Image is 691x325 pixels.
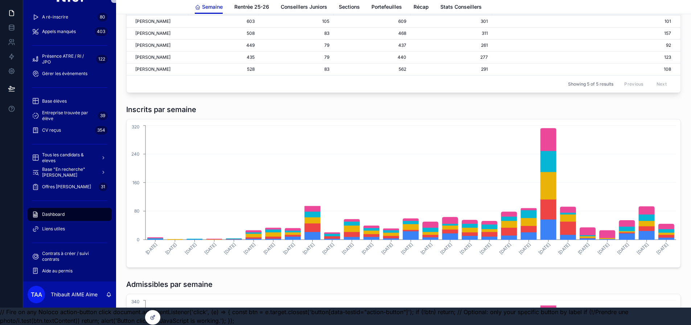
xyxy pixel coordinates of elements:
[42,71,87,77] span: Gérer les évènements
[42,53,93,65] span: Présence ATRE / RI / JPO
[184,242,197,255] tspan: [DATE]
[263,30,329,36] span: 83
[137,237,140,242] tspan: 0
[126,279,213,289] h1: Admissibles par semaine
[415,30,488,36] span: 311
[243,242,256,255] tspan: [DATE]
[135,30,170,36] span: [PERSON_NAME]
[596,242,610,255] tspan: [DATE]
[415,66,488,72] span: 291
[498,242,512,255] tspan: [DATE]
[135,42,170,48] span: [PERSON_NAME]
[42,14,68,20] span: A ré-inscrire
[420,242,433,255] tspan: [DATE]
[193,66,255,72] span: 528
[134,208,140,214] tspan: 80
[28,53,112,66] a: Présence ATRE / RI / JPO122
[493,18,671,24] span: 101
[28,124,112,137] a: CV reçus354
[135,54,170,60] span: [PERSON_NAME]
[131,124,676,263] div: chart
[371,3,402,11] span: Portefeuilles
[339,0,360,15] a: Sections
[262,242,276,255] tspan: [DATE]
[538,242,551,255] tspan: [DATE]
[415,42,488,48] span: 261
[126,104,196,115] h1: Inscrits par semaine
[321,242,335,255] tspan: [DATE]
[28,180,112,193] a: Offres [PERSON_NAME]31
[28,95,112,108] a: Base élèves
[28,250,112,263] a: Contrats à créer / suivi contrats
[193,54,255,60] span: 435
[99,182,107,191] div: 31
[518,242,532,255] tspan: [DATE]
[415,54,488,60] span: 277
[28,11,112,24] a: A ré-inscrire80
[655,242,669,255] tspan: [DATE]
[636,242,650,255] tspan: [DATE]
[439,242,453,255] tspan: [DATE]
[440,0,482,15] a: Stats Conseillers
[478,242,492,255] tspan: [DATE]
[493,42,671,48] span: 92
[339,3,360,11] span: Sections
[493,30,671,36] span: 157
[234,3,269,11] span: Rentrée 25-26
[263,42,329,48] span: 79
[42,268,73,274] span: Aide au permis
[459,242,473,255] tspan: [DATE]
[42,251,104,262] span: Contrats à créer / suivi contrats
[51,291,98,298] p: Thibault AIME Aime
[577,242,591,255] tspan: [DATE]
[568,81,613,87] span: Showing 5 of 5 results
[193,18,255,24] span: 603
[440,3,482,11] span: Stats Conseillers
[95,126,107,135] div: 354
[415,18,488,24] span: 301
[23,12,116,281] div: scrollable content
[557,242,571,255] tspan: [DATE]
[42,98,67,104] span: Base élèves
[195,0,223,14] a: Semaine
[193,42,255,48] span: 449
[42,29,76,34] span: Appels manqués
[493,66,671,72] span: 108
[281,0,327,15] a: Conseillers Juniors
[493,54,671,60] span: 123
[616,242,630,255] tspan: [DATE]
[338,18,406,24] span: 609
[42,152,95,164] span: Tous les candidats & eleves
[263,18,329,24] span: 105
[371,0,402,15] a: Portefeuilles
[361,242,374,255] tspan: [DATE]
[28,166,112,179] a: Base "En recherche" [PERSON_NAME]
[42,184,91,190] span: Offres [PERSON_NAME]
[95,27,107,36] div: 403
[164,242,178,255] tspan: [DATE]
[263,66,329,72] span: 83
[338,42,406,48] span: 437
[31,290,42,299] span: TAA
[28,264,112,277] a: Aide au permis
[28,222,112,235] a: Liens utiles
[263,54,329,60] span: 79
[28,25,112,38] a: Appels manqués403
[193,30,255,36] span: 508
[42,110,95,122] span: Entreprise trouvée par élève
[28,109,112,122] a: Entreprise trouvée par élève39
[42,166,95,178] span: Base "En recherche" [PERSON_NAME]
[131,151,140,157] tspan: 240
[144,242,158,255] tspan: [DATE]
[234,0,269,15] a: Rentrée 25-26
[98,13,107,21] div: 80
[131,299,140,304] tspan: 340
[414,0,429,15] a: Récap
[135,66,170,72] span: [PERSON_NAME]
[203,242,217,255] tspan: [DATE]
[42,211,65,217] span: Dashboard
[135,18,170,24] span: [PERSON_NAME]
[281,3,327,11] span: Conseillers Juniors
[400,242,414,255] tspan: [DATE]
[302,242,316,255] tspan: [DATE]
